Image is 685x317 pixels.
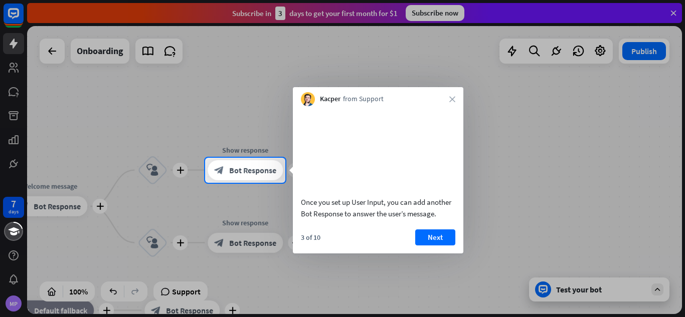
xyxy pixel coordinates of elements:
i: block_bot_response [214,165,224,175]
div: Once you set up User Input, you can add another Bot Response to answer the user’s message. [301,196,455,219]
div: 3 of 10 [301,233,320,242]
button: Next [415,229,455,245]
span: Bot Response [229,165,276,175]
i: close [449,96,455,102]
span: Kacper [320,94,340,104]
span: from Support [343,94,384,104]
